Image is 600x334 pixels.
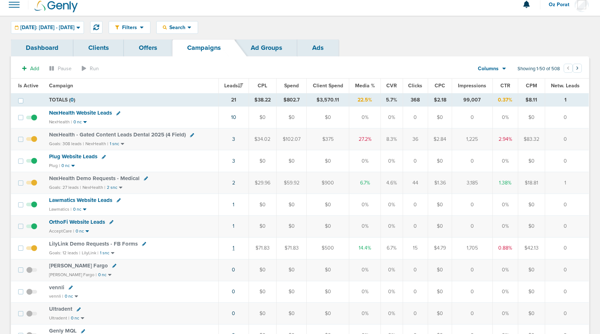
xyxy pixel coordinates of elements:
[249,215,276,237] td: $0
[119,24,140,31] span: Filters
[49,228,74,234] small: AcceptCare |
[518,66,560,72] span: Showing 1-50 of 508
[224,83,243,89] span: Leads
[452,259,493,281] td: 0
[545,93,589,107] td: 1
[380,259,403,281] td: 0%
[545,107,589,128] td: 0
[380,128,403,150] td: 8.3%
[380,150,403,172] td: 0%
[98,272,106,278] small: 0 nc
[76,228,84,234] small: 0 nc
[564,65,582,73] ul: Pagination
[18,83,39,89] span: Is Active
[545,237,589,259] td: 0
[349,303,381,325] td: 0%
[500,83,510,89] span: CTR
[249,107,276,128] td: $0
[452,237,493,259] td: 1,705
[545,194,589,215] td: 0
[232,310,235,317] a: 0
[492,93,518,107] td: 0.37%
[249,259,276,281] td: $0
[403,281,428,303] td: 0
[492,150,518,172] td: 0%
[349,93,381,107] td: 22.5%
[573,64,582,73] button: Go to next page
[428,150,452,172] td: $0
[107,185,117,190] small: 2 snc
[452,303,493,325] td: 0
[428,259,452,281] td: $0
[45,93,218,107] td: TOTALS ( )
[233,223,234,229] a: 1
[11,39,73,56] a: Dashboard
[403,107,428,128] td: 0
[518,237,545,259] td: $42.13
[284,83,299,89] span: Spend
[276,107,306,128] td: $0
[526,83,537,89] span: CPM
[307,259,349,281] td: $0
[307,150,349,172] td: $0
[545,303,589,325] td: 0
[73,39,124,56] a: Clients
[403,93,428,107] td: 368
[428,107,452,128] td: $0
[492,194,518,215] td: 0%
[49,119,72,124] small: NexHealth |
[276,93,306,107] td: $802.7
[428,281,452,303] td: $0
[49,141,84,147] small: Goals: 308 leads |
[276,128,306,150] td: $102.07
[49,327,77,334] span: Genly MQL
[435,83,445,89] span: CPC
[403,215,428,237] td: 0
[232,136,235,142] a: 3
[236,39,297,56] a: Ad Groups
[82,185,105,190] small: NexHealth |
[551,83,580,89] span: Netw. Leads
[349,215,381,237] td: 0%
[73,207,81,212] small: 0 nc
[518,281,545,303] td: $0
[307,194,349,215] td: $0
[349,150,381,172] td: 0%
[458,83,486,89] span: Impressions
[297,39,339,56] a: Ads
[307,93,349,107] td: $3,570.11
[49,163,60,168] small: Plug |
[545,172,589,194] td: 1
[518,194,545,215] td: $0
[349,259,381,281] td: 0%
[232,180,235,186] a: 2
[518,93,545,107] td: $8.11
[276,237,306,259] td: $71.83
[49,272,97,277] small: [PERSON_NAME] Fargo |
[233,202,234,208] a: 1
[61,163,70,168] small: 0 nc
[49,284,64,291] span: vennli
[249,303,276,325] td: $0
[380,281,403,303] td: 0%
[518,128,545,150] td: $83.32
[49,219,105,225] span: OrthoFi Website Leads
[249,93,276,107] td: $38.22
[518,303,545,325] td: $0
[218,93,249,107] td: 21
[478,65,499,72] span: Columns
[249,281,276,303] td: $0
[349,194,381,215] td: 0%
[124,39,172,56] a: Offers
[49,131,186,138] span: NexHealth - Gated Content Leads Dental 2025 (4 Field)
[549,2,575,7] span: Oz Porat
[545,215,589,237] td: 0
[428,215,452,237] td: $0
[492,215,518,237] td: 0%
[349,128,381,150] td: 27.2%
[49,153,97,160] span: Plug Website Leads
[20,25,75,30] span: [DATE]: [DATE] - [DATE]
[249,237,276,259] td: $71.83
[403,237,428,259] td: 15
[518,259,545,281] td: $0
